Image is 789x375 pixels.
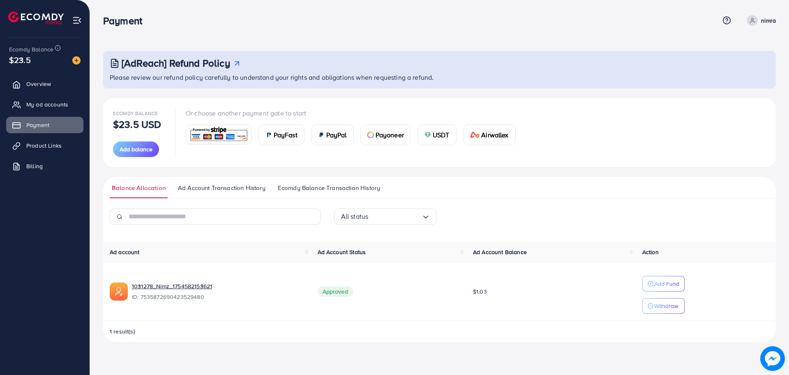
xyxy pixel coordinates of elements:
span: $23.5 [9,54,31,66]
span: All status [341,210,369,223]
span: Airwallex [481,130,508,140]
span: $1.03 [473,287,487,296]
img: card [318,132,325,138]
a: Product Links [6,137,83,154]
span: PayFast [274,130,298,140]
img: card [367,132,374,138]
a: nimra [744,15,776,26]
img: logo [8,12,64,24]
span: My ad accounts [26,100,68,109]
span: Ad account [110,248,140,256]
span: Ad Account Status [318,248,366,256]
span: Product Links [26,141,62,150]
span: Balance Allocation [112,183,166,192]
span: Billing [26,162,43,170]
a: cardPayFast [258,125,305,145]
span: Ad Account Transaction History [178,183,265,192]
span: Action [642,248,659,256]
span: Add balance [120,145,152,153]
span: PayPal [326,130,347,140]
span: Ecomdy Balance [113,110,158,117]
h3: [AdReach] Refund Policy [122,57,230,69]
input: Search for option [368,210,421,223]
span: Payment [26,121,49,129]
div: Search for option [334,208,437,225]
span: Approved [318,286,353,297]
img: card [470,132,480,138]
img: image [72,56,81,65]
a: Overview [6,76,83,92]
button: Add Fund [642,276,685,292]
p: $23.5 USD [113,119,161,129]
a: Payment [6,117,83,133]
img: ic-ads-acc.e4c84228.svg [110,282,128,301]
p: Add Fund [654,279,679,289]
p: Please review our refund policy carefully to understand your rights and obligations when requesti... [110,72,771,82]
span: 1 result(s) [110,327,135,336]
span: Payoneer [376,130,404,140]
span: Ad Account Balance [473,248,527,256]
img: menu [72,16,82,25]
img: image [760,346,785,371]
img: card [189,126,249,144]
button: Add balance [113,141,159,157]
img: card [424,132,431,138]
span: Ecomdy Balance [9,45,53,53]
h3: Payment [103,15,149,27]
a: cardPayPal [311,125,354,145]
p: nimra [761,16,776,25]
a: My ad accounts [6,96,83,113]
a: cardUSDT [418,125,457,145]
button: Withdraw [642,298,685,314]
a: 1031278_Nimz_1754582153621 [132,282,212,290]
span: Overview [26,80,51,88]
a: Billing [6,158,83,174]
a: cardPayoneer [360,125,411,145]
span: ID: 7535872690423529480 [132,293,305,301]
span: Ecomdy Balance Transaction History [278,183,380,192]
img: card [265,132,272,138]
p: Or choose another payment gate to start [186,108,522,118]
a: cardAirwallex [463,125,516,145]
a: card [186,125,252,145]
div: <span class='underline'>1031278_Nimz_1754582153621</span></br>7535872690423529480 [132,282,305,301]
p: Withdraw [654,301,678,311]
span: USDT [433,130,450,140]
